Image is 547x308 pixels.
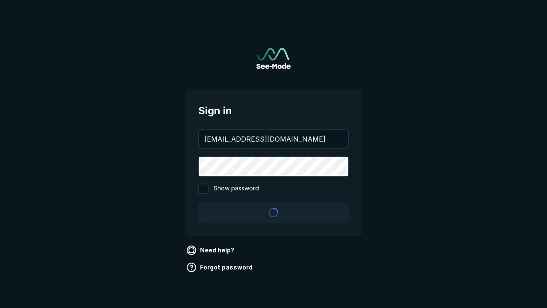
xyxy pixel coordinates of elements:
a: Forgot password [185,261,256,274]
span: Show password [214,184,259,194]
img: See-Mode Logo [256,48,291,69]
span: Sign in [198,103,349,118]
input: your@email.com [199,130,348,148]
a: Need help? [185,243,238,257]
a: Go to sign in [256,48,291,69]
